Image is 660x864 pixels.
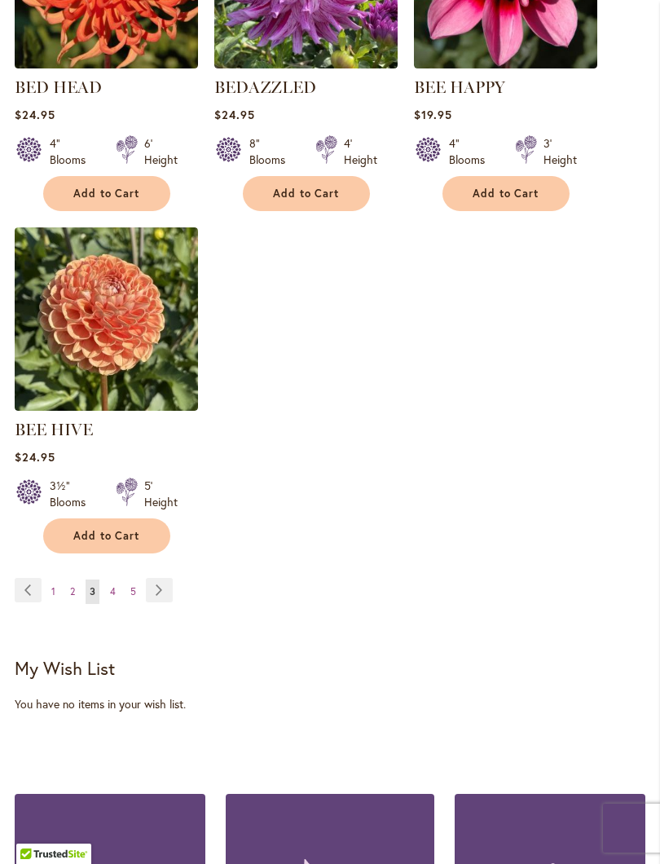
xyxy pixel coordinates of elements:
[15,56,198,72] a: BED HEAD
[344,135,377,168] div: 4' Height
[51,585,55,597] span: 1
[249,135,296,168] div: 8" Blooms
[214,107,255,122] span: $24.95
[442,176,570,211] button: Add to Cart
[144,478,178,510] div: 5' Height
[214,56,398,72] a: Bedazzled
[47,580,59,604] a: 1
[15,227,198,411] img: BEE HIVE
[73,187,140,201] span: Add to Cart
[43,518,170,553] button: Add to Cart
[543,135,577,168] div: 3' Height
[15,696,645,712] div: You have no items in your wish list.
[130,585,136,597] span: 5
[50,135,96,168] div: 4" Blooms
[273,187,340,201] span: Add to Cart
[15,656,115,680] strong: My Wish List
[144,135,178,168] div: 6' Height
[449,135,495,168] div: 4" Blooms
[15,107,55,122] span: $24.95
[110,585,116,597] span: 4
[414,56,597,72] a: BEE HAPPY
[414,77,505,97] a: BEE HAPPY
[106,580,120,604] a: 4
[414,107,452,122] span: $19.95
[15,399,198,414] a: BEE HIVE
[50,478,96,510] div: 3½" Blooms
[70,585,75,597] span: 2
[15,449,55,465] span: $24.95
[43,176,170,211] button: Add to Cart
[126,580,140,604] a: 5
[73,529,140,543] span: Add to Cart
[66,580,79,604] a: 2
[12,806,58,852] iframe: Launch Accessibility Center
[15,77,102,97] a: BED HEAD
[90,585,95,597] span: 3
[15,420,93,439] a: BEE HIVE
[243,176,370,211] button: Add to Cart
[473,187,539,201] span: Add to Cart
[214,77,316,97] a: BEDAZZLED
